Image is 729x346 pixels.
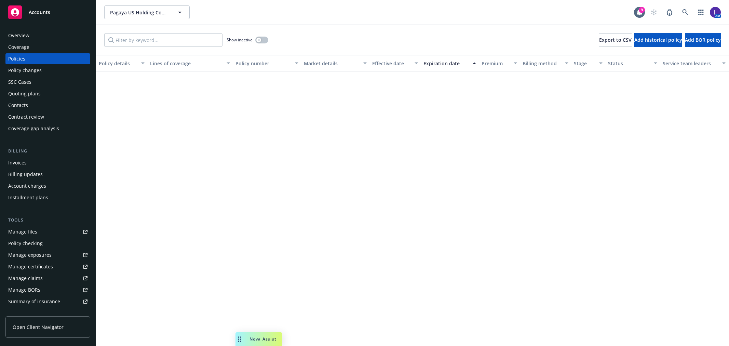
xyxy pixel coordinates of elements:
span: Show inactive [227,37,253,43]
div: Account charges [8,181,46,191]
a: Coverage [5,42,90,53]
a: Invoices [5,157,90,168]
a: Installment plans [5,192,90,203]
div: Billing method [523,60,561,67]
a: Manage claims [5,273,90,284]
a: Start snowing [647,5,661,19]
img: photo [710,7,721,18]
span: Accounts [29,10,50,15]
span: Nova Assist [249,336,276,342]
span: Export to CSV [599,37,632,43]
div: Drag to move [235,332,244,346]
a: Policy changes [5,65,90,76]
a: Manage certificates [5,261,90,272]
div: Market details [304,60,359,67]
div: Manage claims [8,273,43,284]
a: Contacts [5,100,90,111]
a: Summary of insurance [5,296,90,307]
div: Manage certificates [8,261,53,272]
button: Policy details [96,55,147,71]
button: Status [605,55,660,71]
a: Account charges [5,181,90,191]
div: Lines of coverage [150,60,222,67]
div: Policy changes [8,65,42,76]
div: Billing updates [8,169,43,180]
button: Billing method [520,55,571,71]
button: Market details [301,55,369,71]
div: Premium [482,60,510,67]
div: Summary of insurance [8,296,60,307]
a: Coverage gap analysis [5,123,90,134]
button: Pagaya US Holding Company LLC [104,5,190,19]
a: Accounts [5,3,90,22]
div: 9 [639,7,645,13]
a: Report a Bug [663,5,676,19]
button: Add historical policy [634,33,682,47]
a: Overview [5,30,90,41]
div: Coverage gap analysis [8,123,59,134]
div: Quoting plans [8,88,41,99]
span: Add historical policy [634,37,682,43]
div: Expiration date [423,60,469,67]
div: Invoices [8,157,27,168]
a: Manage files [5,226,90,237]
span: Pagaya US Holding Company LLC [110,9,169,16]
a: Manage exposures [5,250,90,261]
div: Policy details [99,60,137,67]
div: Billing [5,148,90,155]
a: Quoting plans [5,88,90,99]
button: Add BOR policy [685,33,721,47]
div: Policies [8,53,25,64]
button: Lines of coverage [147,55,233,71]
div: Coverage [8,42,29,53]
button: Policy number [233,55,301,71]
div: Stage [574,60,595,67]
button: Effective date [369,55,421,71]
a: Switch app [694,5,708,19]
div: Status [608,60,650,67]
a: Policies [5,53,90,64]
div: Policy checking [8,238,43,249]
div: Tools [5,217,90,224]
a: Manage BORs [5,284,90,295]
div: Contacts [8,100,28,111]
div: Overview [8,30,29,41]
span: Open Client Navigator [13,323,64,331]
a: Policy checking [5,238,90,249]
a: Contract review [5,111,90,122]
button: Expiration date [421,55,479,71]
span: Add BOR policy [685,37,721,43]
div: Manage files [8,226,37,237]
a: Billing updates [5,169,90,180]
div: Manage BORs [8,284,40,295]
a: Search [678,5,692,19]
div: Service team leaders [663,60,718,67]
button: Stage [571,55,605,71]
button: Premium [479,55,520,71]
a: SSC Cases [5,77,90,88]
input: Filter by keyword... [104,33,222,47]
button: Export to CSV [599,33,632,47]
button: Service team leaders [660,55,728,71]
div: Installment plans [8,192,48,203]
div: Manage exposures [8,250,52,261]
div: Effective date [372,60,410,67]
div: Contract review [8,111,44,122]
button: Nova Assist [235,332,282,346]
div: SSC Cases [8,77,31,88]
div: Policy number [235,60,291,67]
